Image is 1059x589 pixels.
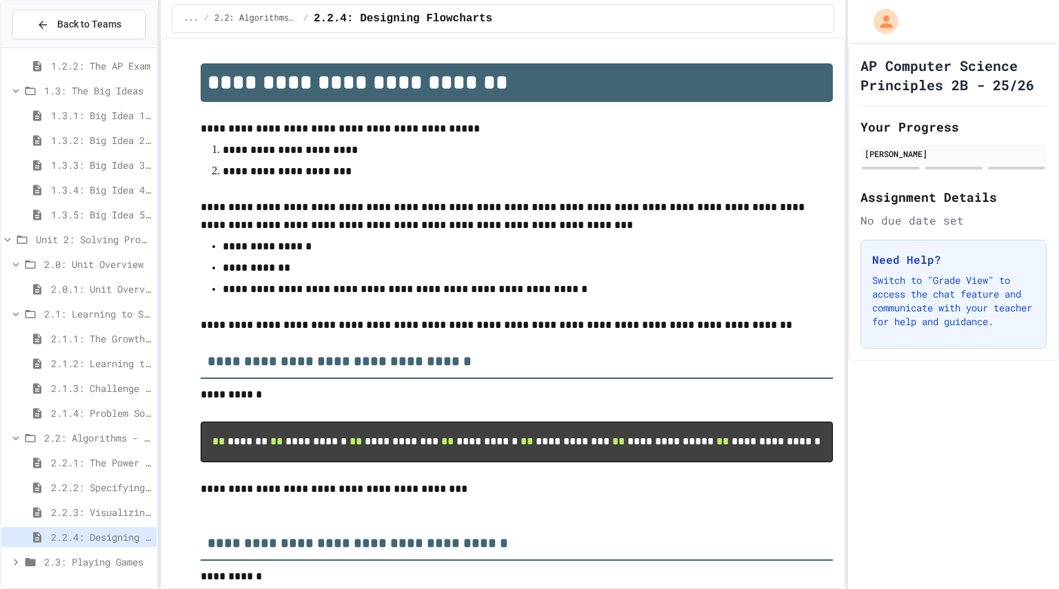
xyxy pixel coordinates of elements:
span: 2.0.1: Unit Overview [51,282,151,296]
span: 1.3.5: Big Idea 5 - Impact of Computing [51,207,151,222]
span: 1.3.1: Big Idea 1 - Creative Development [51,108,151,123]
span: 2.1.3: Challenge Problem - The Bridge [51,381,151,395]
span: / [204,13,209,24]
span: / [303,13,308,24]
span: 2.0: Unit Overview [44,257,151,271]
span: 2.2.1: The Power of Algorithms [51,455,151,470]
div: [PERSON_NAME] [865,147,1042,160]
span: 2.3: Playing Games [44,555,151,569]
h2: Assignment Details [860,187,1047,207]
span: 2.2: Algorithms - from Pseudocode to Flowcharts [214,13,298,24]
span: Back to Teams [57,17,121,32]
span: 2.1.4: Problem Solving Practice [51,406,151,420]
span: 2.1: Learning to Solve Hard Problems [44,307,151,321]
span: 2.2: Algorithms - from Pseudocode to Flowcharts [44,431,151,445]
span: 2.2.4: Designing Flowcharts [314,10,492,27]
div: No due date set [860,212,1047,229]
span: 1.3.4: Big Idea 4 - Computing Systems and Networks [51,183,151,197]
h1: AP Computer Science Principles 2B - 25/26 [860,56,1047,94]
span: ... [183,13,199,24]
h2: Your Progress [860,117,1047,136]
button: Back to Teams [12,10,145,39]
span: 2.2.2: Specifying Ideas with Pseudocode [51,480,151,495]
h3: Need Help? [872,251,1035,268]
span: 1.3.3: Big Idea 3 - Algorithms and Programming [51,158,151,172]
span: 1.3: The Big Ideas [44,83,151,98]
div: My Account [859,6,902,37]
span: 1.2.2: The AP Exam [51,59,151,73]
span: 2.1.1: The Growth Mindset [51,331,151,346]
span: Unit 2: Solving Problems in Computer Science [36,232,151,247]
span: 2.2.3: Visualizing Logic with Flowcharts [51,505,151,519]
span: 1.3.2: Big Idea 2 - Data [51,133,151,147]
span: 2.1.2: Learning to Solve Hard Problems [51,356,151,371]
span: 2.2.4: Designing Flowcharts [51,530,151,544]
p: Switch to "Grade View" to access the chat feature and communicate with your teacher for help and ... [872,273,1035,329]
